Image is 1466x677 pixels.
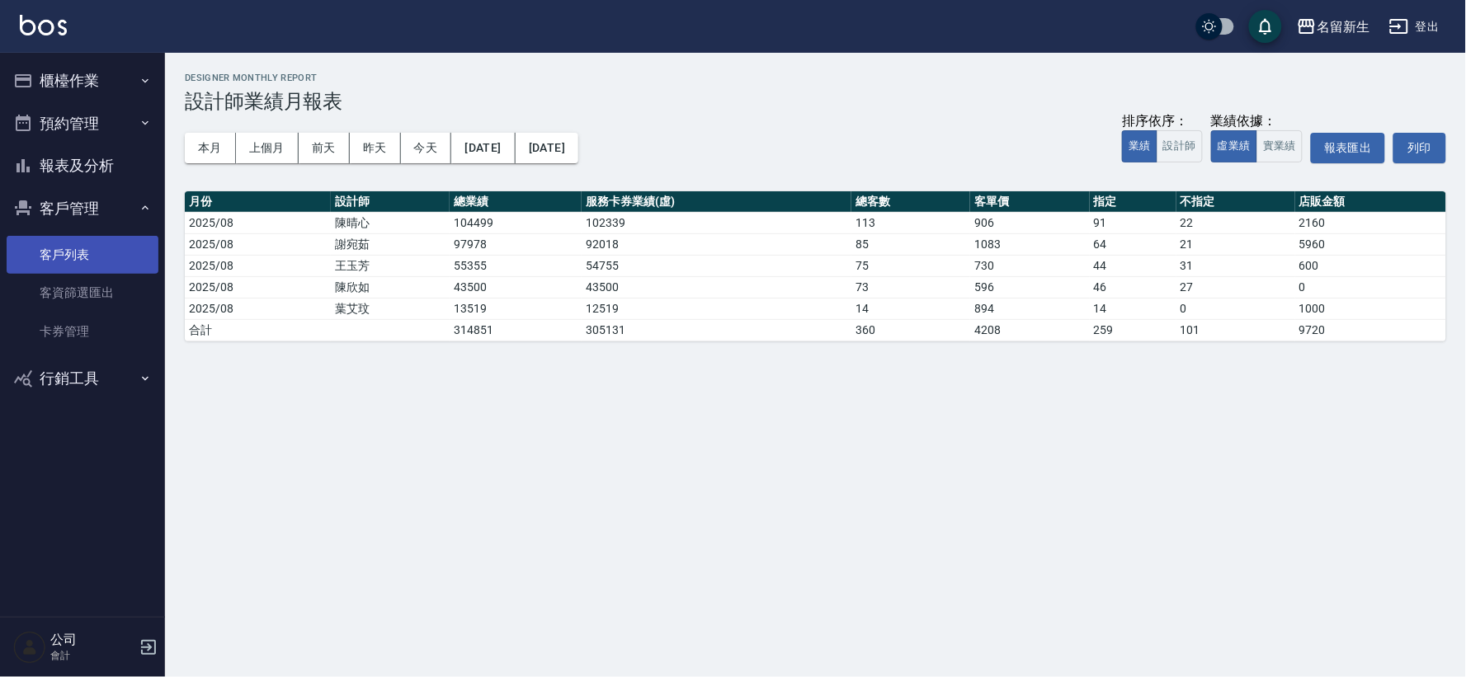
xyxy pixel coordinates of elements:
td: 64 [1090,233,1176,255]
button: 客戶管理 [7,187,158,230]
div: 排序依序： [1122,113,1203,130]
td: 14 [851,298,970,319]
button: 昨天 [350,133,401,163]
td: 4208 [970,319,1089,341]
td: 113 [851,212,970,233]
button: 報表匯出 [1311,133,1385,163]
td: 合計 [185,319,331,341]
th: 總客數 [851,191,970,213]
td: 43500 [450,276,582,298]
button: 前天 [299,133,350,163]
button: 報表及分析 [7,144,158,187]
td: 2025/08 [185,255,331,276]
img: Logo [20,15,67,35]
table: a dense table [185,191,1446,341]
button: 本月 [185,133,236,163]
button: [DATE] [516,133,578,163]
td: 46 [1090,276,1176,298]
td: 259 [1090,319,1176,341]
td: 600 [1295,255,1446,276]
td: 陳欣如 [331,276,450,298]
button: save [1249,10,1282,43]
td: 5960 [1295,233,1446,255]
td: 91 [1090,212,1176,233]
button: 實業績 [1256,130,1303,162]
th: 設計師 [331,191,450,213]
button: [DATE] [451,133,515,163]
td: 360 [851,319,970,341]
td: 2025/08 [185,276,331,298]
td: 2025/08 [185,298,331,319]
td: 314851 [450,319,582,341]
button: 業績 [1122,130,1157,162]
div: 業績依據： [1211,113,1303,130]
th: 總業績 [450,191,582,213]
td: 85 [851,233,970,255]
td: 730 [970,255,1089,276]
img: Person [13,631,46,664]
td: 12519 [582,298,851,319]
h5: 公司 [50,632,134,648]
td: 13519 [450,298,582,319]
td: 2025/08 [185,233,331,255]
td: 2025/08 [185,212,331,233]
td: 596 [970,276,1089,298]
th: 指定 [1090,191,1176,213]
p: 會計 [50,648,134,663]
td: 14 [1090,298,1176,319]
td: 97978 [450,233,582,255]
td: 葉艾玟 [331,298,450,319]
th: 不指定 [1176,191,1295,213]
td: 43500 [582,276,851,298]
td: 21 [1176,233,1295,255]
button: 行銷工具 [7,357,158,400]
td: 44 [1090,255,1176,276]
div: 名留新生 [1317,16,1369,37]
td: 906 [970,212,1089,233]
td: 22 [1176,212,1295,233]
a: 客戶列表 [7,236,158,274]
th: 店販金額 [1295,191,1446,213]
td: 27 [1176,276,1295,298]
td: 1000 [1295,298,1446,319]
td: 894 [970,298,1089,319]
button: 上個月 [236,133,299,163]
td: 54755 [582,255,851,276]
td: 101 [1176,319,1295,341]
button: 列印 [1393,133,1446,163]
button: 今天 [401,133,452,163]
th: 月份 [185,191,331,213]
button: 虛業績 [1211,130,1257,162]
a: 卡券管理 [7,313,158,350]
td: 73 [851,276,970,298]
td: 1083 [970,233,1089,255]
td: 92018 [582,233,851,255]
td: 305131 [582,319,851,341]
button: 設計師 [1157,130,1203,162]
td: 2160 [1295,212,1446,233]
th: 客單價 [970,191,1089,213]
button: 預約管理 [7,102,158,145]
h3: 設計師業績月報表 [185,90,1446,113]
button: 名留新生 [1290,10,1376,44]
td: 9720 [1295,319,1446,341]
button: 登出 [1383,12,1446,42]
td: 0 [1176,298,1295,319]
th: 服務卡券業績(虛) [582,191,851,213]
td: 55355 [450,255,582,276]
td: 陳晴心 [331,212,450,233]
td: 謝宛茹 [331,233,450,255]
td: 102339 [582,212,851,233]
button: 櫃檯作業 [7,59,158,102]
td: 0 [1295,276,1446,298]
td: 王玉芳 [331,255,450,276]
td: 104499 [450,212,582,233]
td: 31 [1176,255,1295,276]
h2: Designer Monthly Report [185,73,1446,83]
a: 客資篩選匯出 [7,274,158,312]
td: 75 [851,255,970,276]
